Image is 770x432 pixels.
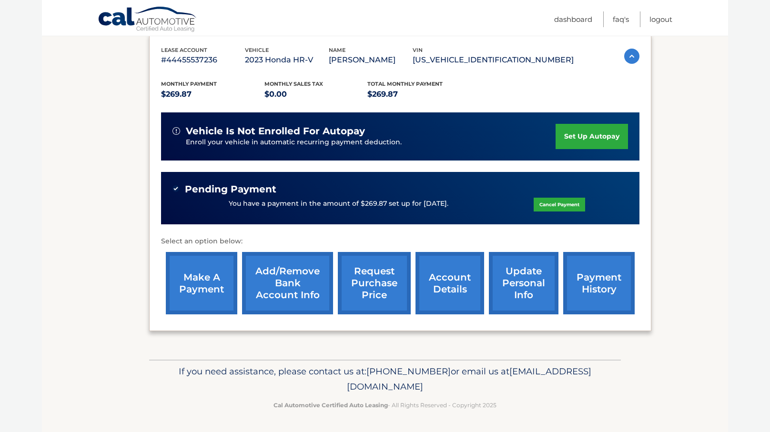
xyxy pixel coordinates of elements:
p: Select an option below: [161,236,639,247]
p: #44455537236 [161,53,245,67]
span: Pending Payment [185,183,276,195]
span: Monthly Payment [161,80,217,87]
span: [PHONE_NUMBER] [366,366,451,377]
p: 2023 Honda HR-V [245,53,329,67]
a: Add/Remove bank account info [242,252,333,314]
span: [EMAIL_ADDRESS][DOMAIN_NAME] [347,366,591,392]
p: $269.87 [161,88,264,101]
span: Total Monthly Payment [367,80,443,87]
a: Cancel Payment [534,198,585,211]
a: Dashboard [554,11,592,27]
p: [PERSON_NAME] [329,53,413,67]
p: Enroll your vehicle in automatic recurring payment deduction. [186,137,556,148]
a: set up autopay [556,124,628,149]
a: Logout [649,11,672,27]
span: vin [413,47,423,53]
strong: Cal Automotive Certified Auto Leasing [274,402,388,409]
a: update personal info [489,252,558,314]
p: - All Rights Reserved - Copyright 2025 [155,400,615,410]
p: $0.00 [264,88,368,101]
p: [US_VEHICLE_IDENTIFICATION_NUMBER] [413,53,574,67]
span: Monthly sales Tax [264,80,323,87]
p: If you need assistance, please contact us at: or email us at [155,364,615,394]
a: FAQ's [613,11,629,27]
span: vehicle is not enrolled for autopay [186,125,365,137]
span: vehicle [245,47,269,53]
a: Cal Automotive [98,6,198,34]
span: lease account [161,47,207,53]
span: name [329,47,345,53]
a: request purchase price [338,252,411,314]
p: $269.87 [367,88,471,101]
a: payment history [563,252,635,314]
img: accordion-active.svg [624,49,639,64]
img: alert-white.svg [172,127,180,135]
a: make a payment [166,252,237,314]
img: check-green.svg [172,185,179,192]
a: account details [415,252,484,314]
p: You have a payment in the amount of $269.87 set up for [DATE]. [229,199,448,209]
